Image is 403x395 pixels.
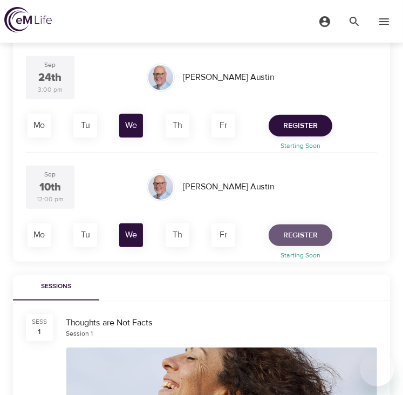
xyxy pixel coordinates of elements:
[4,7,52,32] img: logo
[179,176,381,197] div: [PERSON_NAME] Austin
[283,119,318,133] span: Register
[179,67,381,88] div: [PERSON_NAME] Austin
[37,195,64,204] div: 12:00 pm
[262,250,339,260] p: Starting Soon
[166,114,189,138] div: Th
[360,352,394,386] iframe: Button to launch messaging window
[310,6,339,36] button: menu
[66,329,93,338] div: Session 1
[119,114,143,138] div: We
[269,224,332,246] button: Register
[73,223,97,247] div: Tu
[38,85,63,94] div: 3:00 pm
[66,317,377,329] div: Thoughts are Not Facts
[262,141,339,151] p: Starting Soon
[39,180,61,195] div: 10th
[45,60,56,70] div: Sep
[283,229,318,242] span: Register
[211,114,235,138] div: Fr
[19,281,93,292] span: Sessions
[211,223,235,247] div: Fr
[45,170,56,179] div: Sep
[32,317,47,326] div: SESS
[369,6,399,36] button: menu
[119,223,143,247] div: We
[28,223,51,247] div: Mo
[28,114,51,138] div: Mo
[73,114,97,138] div: Tu
[269,115,332,137] button: Register
[166,223,189,247] div: Th
[339,6,369,36] button: menu
[39,70,62,86] div: 24th
[38,326,41,337] div: 1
